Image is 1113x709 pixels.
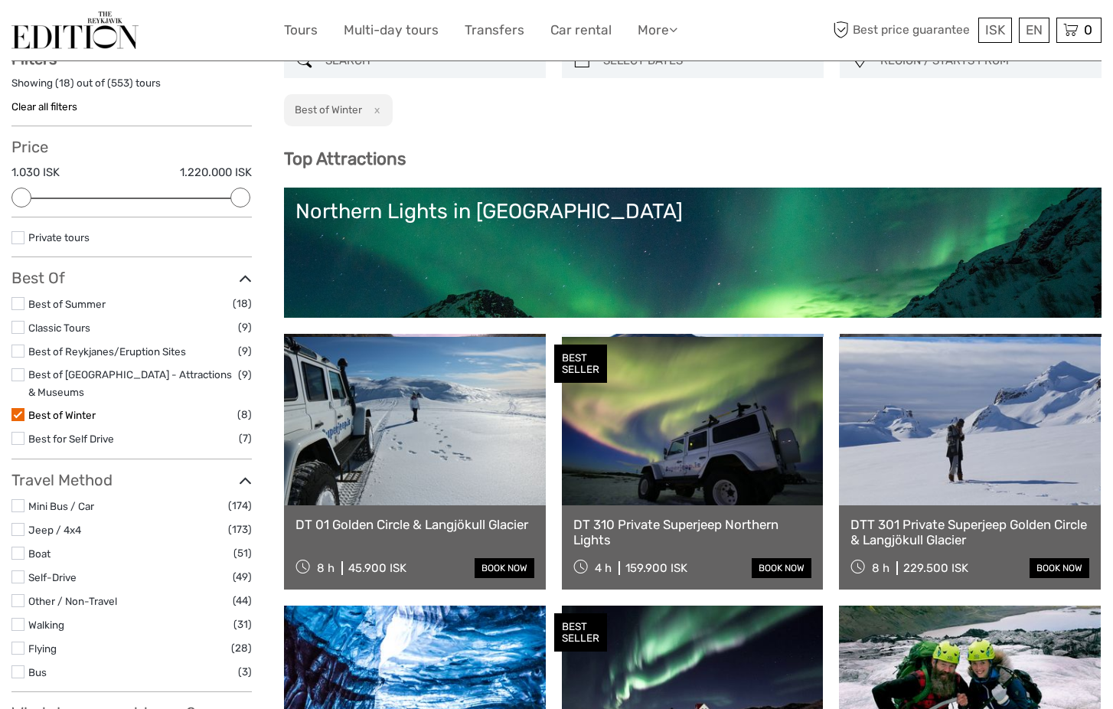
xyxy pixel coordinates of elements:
[28,345,186,358] a: Best of Reykjanes/Eruption Sites
[317,561,335,575] span: 8 h
[233,544,252,562] span: (51)
[11,165,60,181] label: 1.030 ISK
[638,19,677,41] a: More
[364,102,385,118] button: x
[28,547,51,560] a: Boat
[28,409,96,421] a: Best of Winter
[238,663,252,681] span: (3)
[348,561,406,575] div: 45.900 ISK
[850,517,1089,548] a: DTT 301 Private Superjeep Golden Circle & Langjökull Glacier
[28,571,77,583] a: Self-Drive
[28,619,64,631] a: Walking
[1019,18,1049,43] div: EN
[1030,558,1089,578] a: book now
[28,666,47,678] a: Bus
[11,138,252,156] h3: Price
[228,497,252,515] span: (174)
[475,558,534,578] a: book now
[233,295,252,312] span: (18)
[829,18,974,43] span: Best price guarantee
[28,298,106,310] a: Best of Summer
[28,595,117,607] a: Other / Non-Travel
[872,561,889,575] span: 8 h
[11,471,252,489] h3: Travel Method
[28,433,114,445] a: Best for Self Drive
[295,199,1090,224] div: Northern Lights in [GEOGRAPHIC_DATA]
[985,22,1005,38] span: ISK
[233,592,252,609] span: (44)
[233,568,252,586] span: (49)
[28,368,232,398] a: Best of [GEOGRAPHIC_DATA] - Attractions & Museums
[284,19,318,41] a: Tours
[28,322,90,334] a: Classic Tours
[903,561,968,575] div: 229.500 ISK
[238,366,252,384] span: (9)
[238,342,252,360] span: (9)
[573,517,812,548] a: DT 310 Private Superjeep Northern Lights
[228,521,252,538] span: (173)
[59,76,70,90] label: 18
[28,500,94,512] a: Mini Bus / Car
[28,231,90,243] a: Private tours
[284,149,406,169] b: Top Attractions
[28,642,57,655] a: Flying
[344,19,439,41] a: Multi-day tours
[238,319,252,336] span: (9)
[11,100,77,113] a: Clear all filters
[21,27,173,39] p: We're away right now. Please check back later!
[554,613,607,652] div: BEST SELLER
[231,639,252,657] span: (28)
[11,269,252,287] h3: Best Of
[295,103,362,116] h2: Best of Winter
[233,616,252,633] span: (31)
[237,406,252,423] span: (8)
[239,430,252,447] span: (7)
[550,19,612,41] a: Car rental
[11,11,139,49] img: The Reykjavík Edition
[295,517,534,532] a: DT 01 Golden Circle & Langjökull Glacier
[554,345,607,383] div: BEST SELLER
[465,19,524,41] a: Transfers
[176,24,194,42] button: Open LiveChat chat widget
[28,524,81,536] a: Jeep / 4x4
[11,76,252,100] div: Showing ( ) out of ( ) tours
[11,50,57,68] strong: Filters
[1082,22,1095,38] span: 0
[180,165,252,181] label: 1.220.000 ISK
[625,561,687,575] div: 159.900 ISK
[295,199,1090,306] a: Northern Lights in [GEOGRAPHIC_DATA]
[752,558,811,578] a: book now
[595,561,612,575] span: 4 h
[111,76,129,90] label: 553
